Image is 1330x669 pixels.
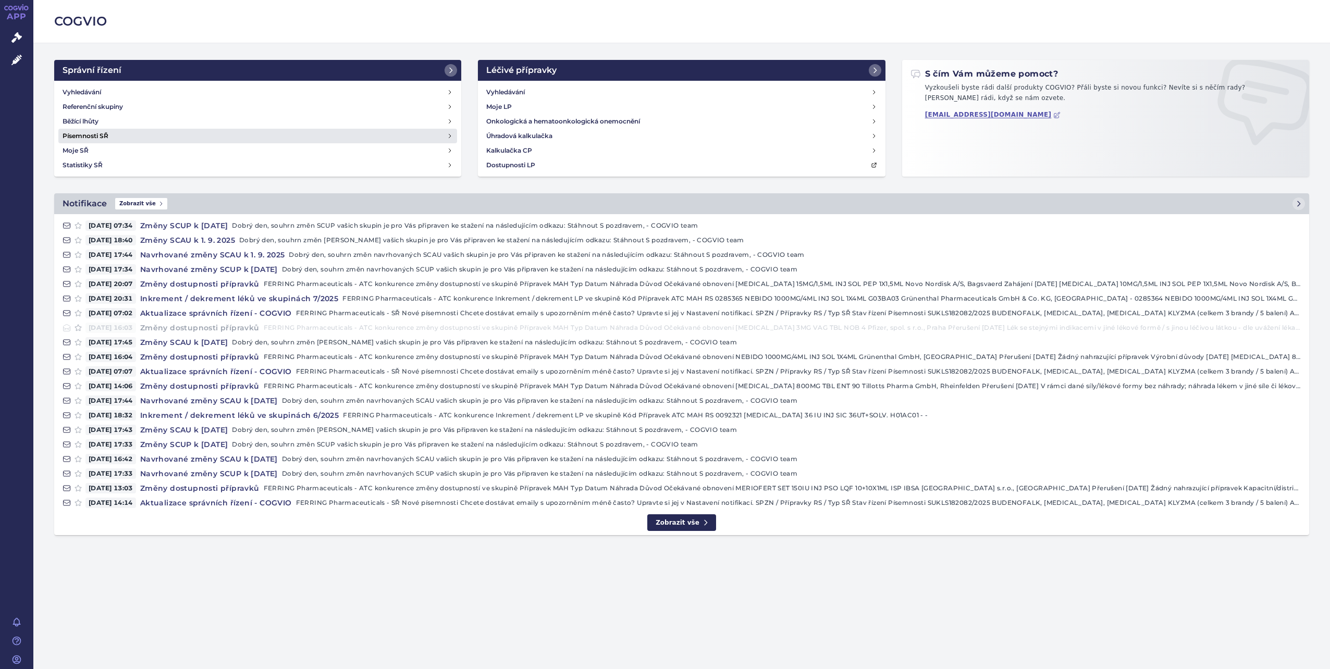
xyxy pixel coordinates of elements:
p: Dobrý den, souhrn změn [PERSON_NAME] vašich skupin je pro Vás připraven ke stažení na následující... [239,235,1301,245]
h4: Inkrement / dekrement léků ve skupinách 7/2025 [136,293,342,304]
p: Vyzkoušeli byste rádi další produkty COGVIO? Přáli byste si novou funkci? Nevíte si s něčím rady?... [910,83,1301,107]
h4: Navrhované změny SCAU k 1. 9. 2025 [136,250,289,260]
a: Úhradová kalkulačka [482,129,881,143]
h4: Změny dostupnosti přípravků [136,381,264,391]
h2: Léčivé přípravky [486,64,557,77]
p: FERRING Pharmaceuticals - ATC konkurence změny dostupností ve skupině Přípravek MAH Typ Datum Náh... [264,323,1301,333]
p: Dobrý den, souhrn změn [PERSON_NAME] vašich skupin je pro Vás připraven ke stažení na následující... [232,337,1301,348]
a: Onkologická a hematoonkologická onemocnění [482,114,881,129]
p: FERRING Pharmaceuticals - ATC konkurence Inkrement / dekrement LP ve skupině Kód Přípravek ATC MA... [343,410,1301,420]
span: [DATE] 17:44 [85,395,136,406]
span: [DATE] 17:34 [85,264,136,275]
p: Dobrý den, souhrn změn SCUP vašich skupin je pro Vás připraven ke stažení na následujícím odkazu:... [232,220,1301,231]
p: Dobrý den, souhrn změn navrhovaných SCUP vašich skupin je pro Vás připraven ke stažení na následu... [282,264,1301,275]
h4: Moje LP [486,102,512,112]
span: [DATE] 14:06 [85,381,136,391]
p: FERRING Pharmaceuticals - ATC konkurence změny dostupností ve skupině Přípravek MAH Typ Datum Náh... [264,381,1301,391]
a: Zobrazit vše [647,514,716,531]
span: [DATE] 16:03 [85,323,136,333]
h4: Písemnosti SŘ [63,131,108,141]
span: [DATE] 17:45 [85,337,136,348]
span: [DATE] 17:43 [85,425,136,435]
p: FERRING Pharmaceuticals - ATC konkurence Inkrement / dekrement LP ve skupině Kód Přípravek ATC MA... [342,293,1301,304]
a: Moje LP [482,100,881,114]
span: [DATE] 17:33 [85,439,136,450]
p: Dobrý den, souhrn změn navrhovaných SCAU vašich skupin je pro Vás připraven ke stažení na následu... [289,250,1301,260]
p: Dobrý den, souhrn změn navrhovaných SCAU vašich skupin je pro Vás připraven ke stažení na následu... [282,454,1301,464]
h2: S čím Vám můžeme pomoct? [910,68,1058,80]
span: [DATE] 18:40 [85,235,136,245]
p: FERRING Pharmaceuticals - ATC konkurence změny dostupností ve skupině Přípravek MAH Typ Datum Náh... [264,279,1301,289]
p: Dobrý den, souhrn změn SCUP vašich skupin je pro Vás připraven ke stažení na následujícím odkazu:... [232,439,1301,450]
h4: Navrhované změny SCUP k [DATE] [136,264,282,275]
h4: Aktualizace správních řízení - COGVIO [136,308,296,318]
p: Dobrý den, souhrn změn navrhovaných SCAU vašich skupin je pro Vás připraven ke stažení na následu... [282,395,1301,406]
h4: Navrhované změny SCAU k [DATE] [136,454,282,464]
h4: Změny SCAU k [DATE] [136,425,232,435]
span: [DATE] 13:03 [85,483,136,493]
h4: Navrhované změny SCAU k [DATE] [136,395,282,406]
h4: Běžící lhůty [63,116,98,127]
h4: Změny SCAU k [DATE] [136,337,232,348]
h4: Aktualizace správních řízení - COGVIO [136,366,296,377]
h4: Vyhledávání [63,87,101,97]
h4: Vyhledávání [486,87,525,97]
a: Dostupnosti LP [482,158,881,172]
p: FERRING Pharmaceuticals - SŘ Nové písemnosti Chcete dostávat emaily s upozorněním méně často? Upr... [296,498,1301,508]
h4: Změny dostupnosti přípravků [136,483,264,493]
span: [DATE] 18:32 [85,410,136,420]
h2: Notifikace [63,197,107,210]
h4: Změny SCAU k 1. 9. 2025 [136,235,239,245]
h4: Změny dostupnosti přípravků [136,352,264,362]
span: [DATE] 16:04 [85,352,136,362]
a: Vyhledávání [482,85,881,100]
h4: Referenční skupiny [63,102,123,112]
p: FERRING Pharmaceuticals - ATC konkurence změny dostupností ve skupině Přípravek MAH Typ Datum Náh... [264,352,1301,362]
a: Vyhledávání [58,85,457,100]
h4: Statistiky SŘ [63,160,103,170]
a: NotifikaceZobrazit vše [54,193,1309,214]
h4: Navrhované změny SCUP k [DATE] [136,468,282,479]
h4: Inkrement / dekrement léků ve skupinách 6/2025 [136,410,343,420]
a: Běžící lhůty [58,114,457,129]
h4: Úhradová kalkulačka [486,131,552,141]
a: Moje SŘ [58,143,457,158]
h4: Moje SŘ [63,145,89,156]
h4: Dostupnosti LP [486,160,535,170]
span: [DATE] 07:02 [85,308,136,318]
span: [DATE] 20:07 [85,279,136,289]
a: Správní řízení [54,60,461,81]
h4: Změny dostupnosti přípravků [136,279,264,289]
a: Písemnosti SŘ [58,129,457,143]
span: [DATE] 14:14 [85,498,136,508]
a: Kalkulačka CP [482,143,881,158]
p: FERRING Pharmaceuticals - SŘ Nové písemnosti Chcete dostávat emaily s upozorněním méně často? Upr... [296,366,1301,377]
p: Dobrý den, souhrn změn navrhovaných SCUP vašich skupin je pro Vás připraven ke stažení na následu... [282,468,1301,479]
h4: Změny SCUP k [DATE] [136,439,232,450]
span: Zobrazit vše [115,198,167,209]
a: Statistiky SŘ [58,158,457,172]
span: [DATE] 17:33 [85,468,136,479]
a: [EMAIL_ADDRESS][DOMAIN_NAME] [925,111,1061,119]
span: [DATE] 16:42 [85,454,136,464]
h4: Kalkulačka CP [486,145,532,156]
h4: Onkologická a hematoonkologická onemocnění [486,116,640,127]
span: [DATE] 17:44 [85,250,136,260]
a: Referenční skupiny [58,100,457,114]
a: Léčivé přípravky [478,60,885,81]
h4: Aktualizace správních řízení - COGVIO [136,498,296,508]
p: FERRING Pharmaceuticals - SŘ Nové písemnosti Chcete dostávat emaily s upozorněním méně často? Upr... [296,308,1301,318]
p: FERRING Pharmaceuticals - ATC konkurence změny dostupností ve skupině Přípravek MAH Typ Datum Náh... [264,483,1301,493]
span: [DATE] 07:34 [85,220,136,231]
h2: COGVIO [54,13,1309,30]
h4: Změny dostupnosti přípravků [136,323,264,333]
span: [DATE] 20:31 [85,293,136,304]
span: [DATE] 07:07 [85,366,136,377]
h2: Správní řízení [63,64,121,77]
h4: Změny SCUP k [DATE] [136,220,232,231]
p: Dobrý den, souhrn změn [PERSON_NAME] vašich skupin je pro Vás připraven ke stažení na následující... [232,425,1301,435]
